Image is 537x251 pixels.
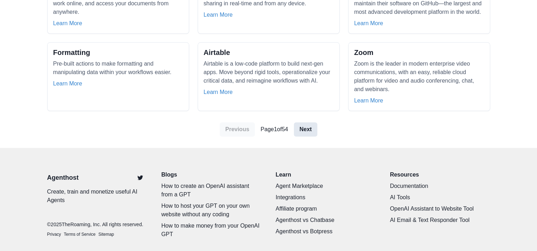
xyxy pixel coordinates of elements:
[390,171,490,179] p: Resources
[276,193,376,202] a: Integrations
[390,182,490,190] a: Documentation
[47,188,147,205] p: Create, train and monetize useful AI Agents
[354,19,383,28] a: Learn More
[220,122,255,136] a: Previous
[390,193,490,202] a: AI Tools
[276,205,376,213] a: Affiliate program
[161,222,262,239] a: How to make money from your OpenAI GPT
[47,231,61,238] a: Privacy
[390,205,490,213] a: OpenAI Assistant to Website Tool
[204,48,230,57] h2: Airtable
[261,125,288,134] p: Page 1 of 54
[354,48,373,57] h2: Zoom
[53,48,90,57] h2: Formatting
[276,216,376,224] a: Agenthost vs Chatbase
[276,182,376,190] a: Agent Marketplace
[204,88,233,96] a: Learn More
[354,96,383,105] a: Learn More
[354,60,484,94] p: Zoom is the leader in modern enterprise video communications, with an easy, reliable cloud platfo...
[53,79,82,88] a: Learn More
[390,216,490,224] a: AI Email & Text Responder Tool
[98,231,114,238] a: Sitemap
[47,173,79,183] a: Agenthost
[276,227,376,236] a: Agenthost vs Botpress
[276,171,376,179] p: Learn
[161,182,262,199] a: How to create an OpenAI assistant from a GPT
[133,171,147,185] a: Twitter
[204,60,334,85] p: Airtable is a low-code platform to build next-gen apps. Move beyond rigid tools, operationalize y...
[294,122,318,136] a: Next
[53,60,183,77] p: Pre-built actions to make formatting and manipulating data within your workflows easier.
[161,202,262,219] a: How to host your GPT on your own website without any coding
[204,11,233,19] a: Learn More
[53,19,82,28] a: Learn More
[64,231,95,238] a: Terms of Service
[47,221,147,228] p: © 2025 TheRoaming, Inc. All rights reserved.
[161,171,262,179] a: Blogs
